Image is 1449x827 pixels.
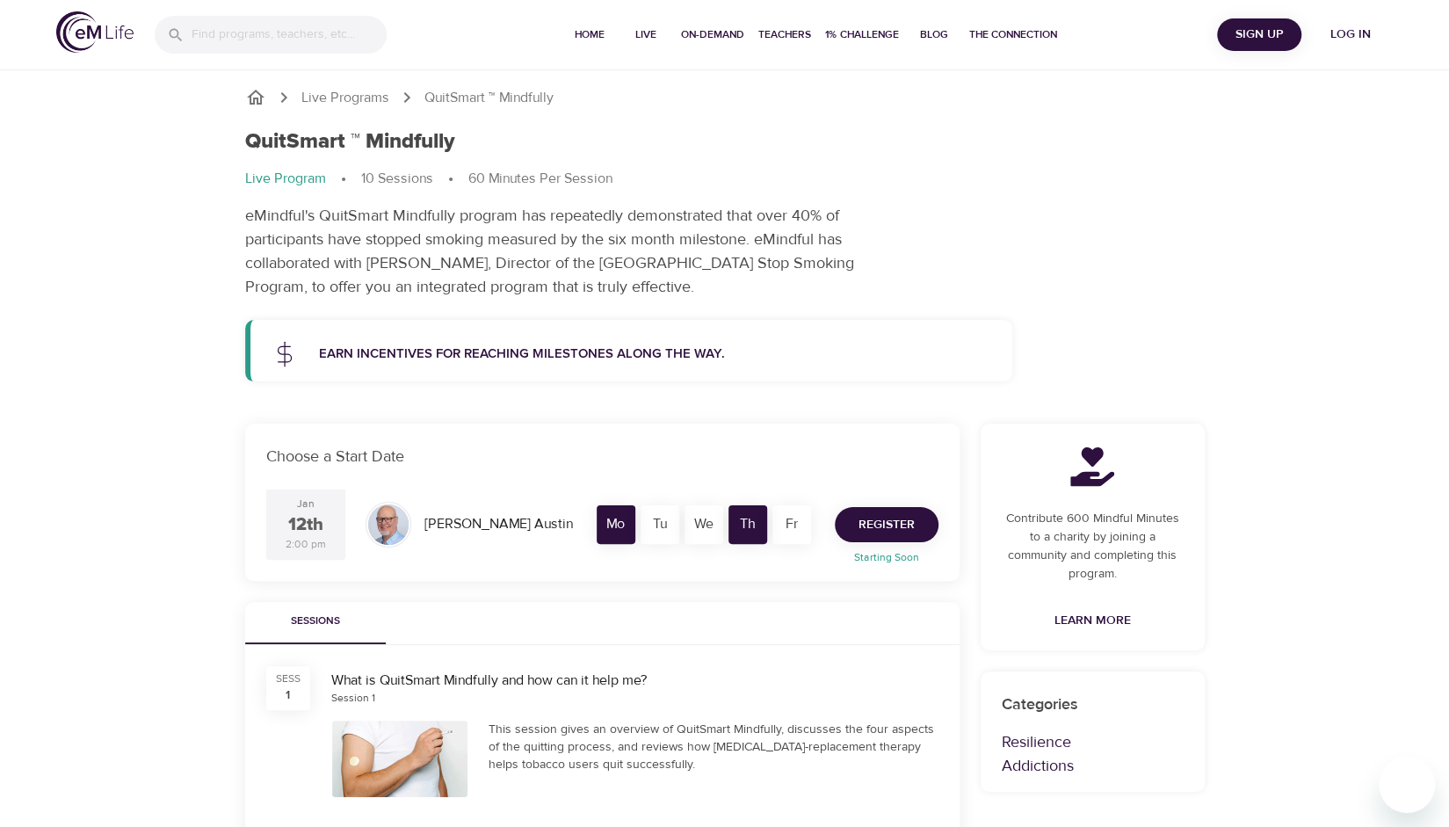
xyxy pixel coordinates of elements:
[1002,693,1184,716] p: Categories
[331,671,938,691] div: What is QuitSmart Mindfully and how can it help me?
[641,505,679,544] div: Tu
[245,169,1205,190] nav: breadcrumb
[361,169,433,189] p: 10 Sessions
[835,507,938,542] button: Register
[1379,757,1435,813] iframe: Button to launch messaging window
[245,129,455,155] h1: QuitSmart ™ Mindfully
[288,512,323,538] div: 12th
[1002,730,1184,754] p: Resilience
[286,686,290,704] div: 1
[1315,24,1386,46] span: Log in
[625,25,667,44] span: Live
[417,507,580,541] div: [PERSON_NAME] Austin
[824,549,949,565] p: Starting Soon
[758,25,811,44] span: Teachers
[301,88,389,108] a: Live Programs
[685,505,723,544] div: We
[256,613,375,631] span: Sessions
[245,204,904,299] p: eMindful's QuitSmart Mindfully program has repeatedly demonstrated that over 40% of participants ...
[319,345,992,365] p: Earn incentives for reaching milestones along the way.
[489,721,938,773] div: This session gives an overview of QuitSmart Mindfully, discusses the four aspects of the quitting...
[913,25,955,44] span: Blog
[297,497,315,511] div: Jan
[597,505,635,544] div: Mo
[1308,18,1393,51] button: Log in
[728,505,767,544] div: Th
[424,88,554,108] p: QuitSmart ™ Mindfully
[192,16,387,54] input: Find programs, teachers, etc...
[286,537,326,552] div: 2:00 pm
[825,25,899,44] span: 1% Challenge
[1002,510,1184,584] p: Contribute 600 Mindful Minutes to a charity by joining a community and completing this program.
[1002,754,1184,778] p: Addictions
[245,87,1205,108] nav: breadcrumb
[859,514,915,536] span: Register
[468,169,612,189] p: 60 Minutes Per Session
[969,25,1057,44] span: The Connection
[681,25,744,44] span: On-Demand
[1047,605,1138,637] a: Learn More
[1054,610,1131,632] span: Learn More
[331,691,375,706] div: Session 1
[1217,18,1301,51] button: Sign Up
[772,505,811,544] div: Fr
[1224,24,1294,46] span: Sign Up
[266,445,938,468] p: Choose a Start Date
[56,11,134,53] img: logo
[276,671,301,686] div: SESS
[245,169,326,189] p: Live Program
[569,25,611,44] span: Home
